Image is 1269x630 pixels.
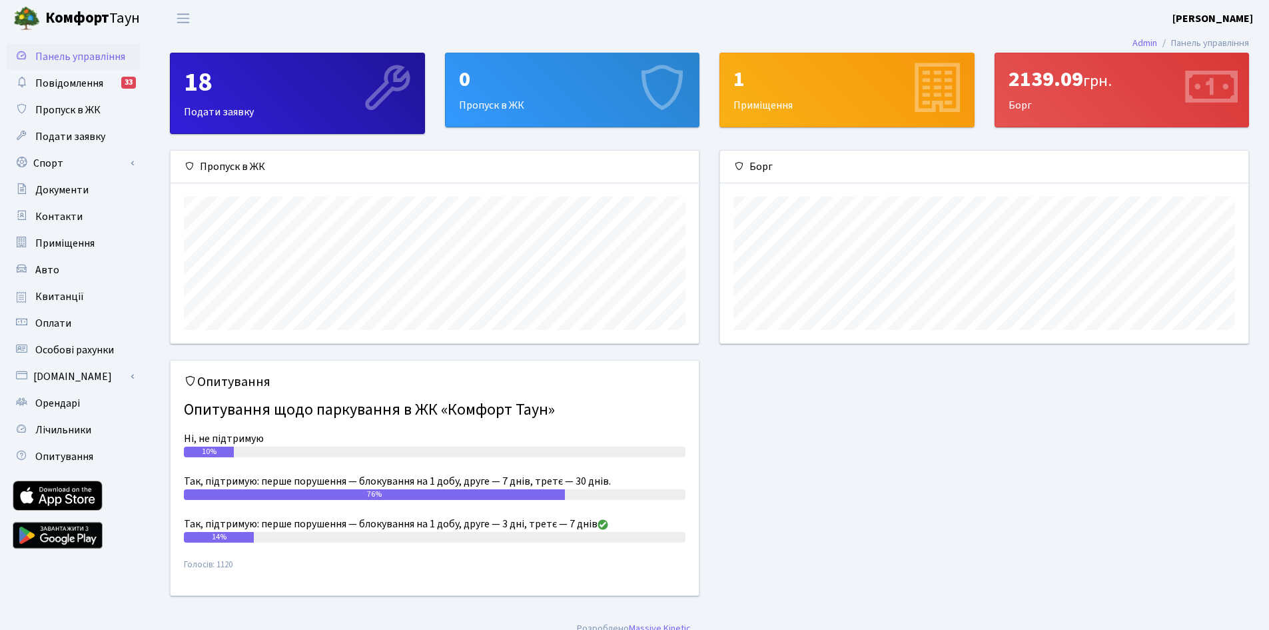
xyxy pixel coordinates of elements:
[995,53,1249,127] div: Борг
[35,209,83,224] span: Контакти
[1083,69,1112,93] span: грн.
[35,76,103,91] span: Повідомлення
[45,7,109,29] b: Комфорт
[35,129,105,144] span: Подати заявку
[35,343,114,357] span: Особові рахунки
[7,97,140,123] a: Пропуск в ЖК
[184,532,254,543] div: 14%
[35,423,91,437] span: Лічильники
[184,67,411,99] div: 18
[446,53,699,127] div: Пропуск в ЖК
[7,443,140,470] a: Опитування
[171,53,424,133] div: Подати заявку
[45,7,140,30] span: Таун
[720,53,974,127] div: Приміщення
[35,183,89,197] span: Документи
[35,236,95,251] span: Приміщення
[184,447,234,457] div: 10%
[7,177,140,203] a: Документи
[184,516,685,532] div: Так, підтримую: перше порушення — блокування на 1 добу, друге — 3 дні, третє — 7 днів
[7,283,140,310] a: Квитанції
[167,7,200,29] button: Переключити навігацію
[7,363,140,390] a: [DOMAIN_NAME]
[7,337,140,363] a: Особові рахунки
[1009,67,1236,92] div: 2139.09
[184,374,685,390] h5: Опитування
[719,53,975,127] a: 1Приміщення
[7,417,140,443] a: Лічильники
[184,559,685,582] small: Голосів: 1120
[7,70,140,97] a: Повідомлення33
[1172,11,1253,26] b: [PERSON_NAME]
[121,77,136,89] div: 33
[7,203,140,230] a: Контакти
[720,151,1248,183] div: Борг
[35,289,84,304] span: Квитанції
[7,390,140,417] a: Орендарі
[35,103,101,117] span: Пропуск в ЖК
[184,431,685,447] div: Ні, не підтримую
[7,257,140,283] a: Авто
[445,53,700,127] a: 0Пропуск в ЖК
[35,396,80,411] span: Орендарі
[184,489,565,500] div: 76%
[35,449,93,464] span: Опитування
[1112,29,1269,57] nav: breadcrumb
[1157,36,1249,51] li: Панель управління
[7,230,140,257] a: Приміщення
[1132,36,1157,50] a: Admin
[7,43,140,70] a: Панель управління
[184,395,685,425] h4: Опитування щодо паркування в ЖК «Комфорт Таун»
[35,49,125,64] span: Панель управління
[1172,11,1253,27] a: [PERSON_NAME]
[35,263,59,277] span: Авто
[184,473,685,489] div: Так, підтримую: перше порушення — блокування на 1 добу, друге — 7 днів, третє — 30 днів.
[170,53,425,134] a: 18Подати заявку
[459,67,686,92] div: 0
[7,310,140,337] a: Оплати
[733,67,961,92] div: 1
[7,150,140,177] a: Спорт
[171,151,699,183] div: Пропуск в ЖК
[7,123,140,150] a: Подати заявку
[13,5,40,32] img: logo.png
[35,316,71,331] span: Оплати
